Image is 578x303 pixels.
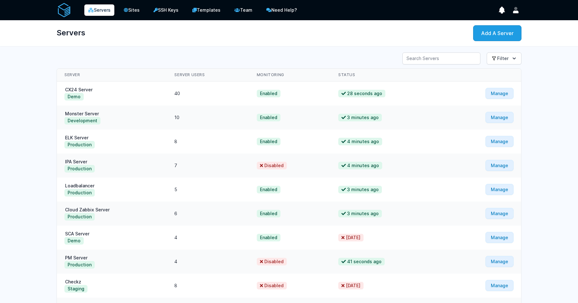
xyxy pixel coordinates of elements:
td: 10 [167,106,249,130]
span: Disabled [257,258,287,265]
td: 40 [167,82,249,106]
button: Development [64,117,100,124]
span: Disabled [257,162,287,169]
a: Manage [485,208,514,219]
a: Manage [485,112,514,123]
input: Search Servers [402,52,480,64]
span: Enabled [257,210,280,217]
a: CX24 Server [64,87,93,92]
a: Add A Server [473,25,521,41]
button: Production [64,141,95,148]
a: Cloud Zabbix Server [64,207,110,212]
a: Loadbalancer [64,183,95,188]
a: Manage [485,136,514,147]
span: [DATE] [338,234,364,241]
th: Server [57,69,167,82]
a: Sites [119,4,144,16]
a: Manage [485,88,514,99]
th: Monitoring [249,69,331,82]
a: Manage [485,280,514,291]
td: 5 [167,178,249,202]
a: Need Help? [262,4,301,16]
button: Production [64,261,95,269]
button: Production [64,165,95,173]
button: Demo [64,237,84,245]
a: SSH Keys [149,4,183,16]
td: 8 [167,130,249,154]
a: PM Server [64,255,88,260]
span: Enabled [257,90,280,97]
span: 3 minutes ago [338,210,382,217]
button: show notifications [496,4,508,16]
span: 3 minutes ago [338,114,382,121]
button: Production [64,189,95,197]
span: Enabled [257,234,280,241]
a: ELK Server [64,135,89,140]
span: [DATE] [338,282,364,289]
span: Enabled [257,138,280,145]
a: Manage [485,160,514,171]
button: Production [64,213,95,221]
h1: Servers [57,25,85,40]
a: Checkz [64,279,82,284]
td: 4 [167,226,249,250]
span: Disabled [257,282,287,289]
span: Enabled [257,186,280,193]
span: Enabled [257,114,280,121]
a: Templates [188,4,225,16]
button: Demo [64,93,84,100]
span: 4 minutes ago [338,138,382,145]
a: Monster Server [64,111,99,116]
span: 4 minutes ago [338,162,382,169]
th: Status [331,69,443,82]
button: Filter [487,52,521,64]
td: 4 [167,250,249,274]
a: Manage [485,256,514,267]
a: Manage [485,184,514,195]
img: serverAuth logo [57,3,72,18]
button: User menu [510,4,521,16]
th: Server Users [167,69,249,82]
span: 28 seconds ago [338,90,385,97]
td: 6 [167,202,249,226]
a: Team [230,4,257,16]
button: Staging [64,285,87,293]
span: 41 seconds ago [338,258,385,265]
td: 7 [167,154,249,178]
span: 3 minutes ago [338,186,382,193]
a: SCA Server [64,231,90,236]
a: Servers [84,4,114,16]
a: IPA Server [64,159,88,164]
td: 8 [167,274,249,298]
a: Manage [485,232,514,243]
